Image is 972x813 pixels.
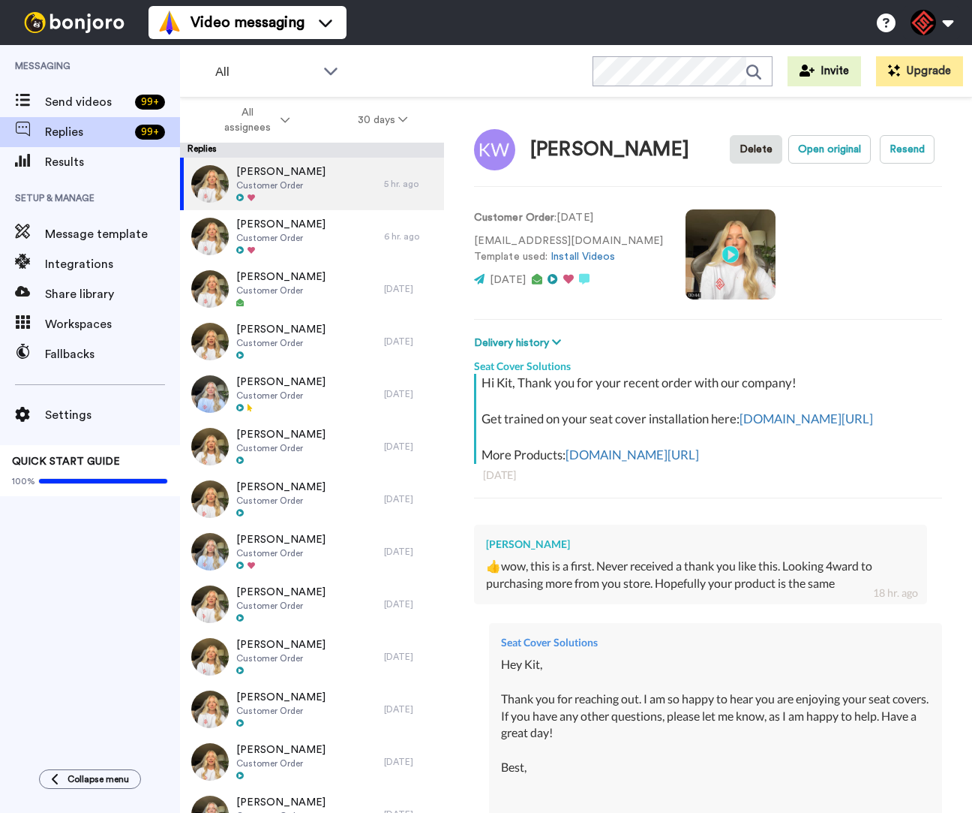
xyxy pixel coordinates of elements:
div: 18 hr. ago [873,586,918,601]
button: Collapse menu [39,769,141,789]
div: [DATE] [483,468,933,483]
div: [DATE] [384,651,436,663]
span: [PERSON_NAME] [236,322,325,337]
div: [DATE] [384,546,436,558]
span: [PERSON_NAME] [236,795,325,810]
img: fea695a4-2ba1-4f94-a12d-7ff03fcb631b-thumb.jpg [191,638,229,676]
a: [DOMAIN_NAME][URL] [739,411,873,426]
span: Customer Order [236,232,325,244]
button: 30 days [324,107,442,134]
a: [PERSON_NAME]Customer Order[DATE] [180,578,444,631]
div: Seat Cover Solutions [501,635,930,650]
div: [DATE] [384,756,436,768]
button: Invite [787,56,861,86]
span: [PERSON_NAME] [236,585,325,600]
a: Install Videos [550,251,615,262]
div: 99 + [135,95,165,110]
span: [PERSON_NAME] [236,480,325,495]
a: [PERSON_NAME]Customer Order5 hr. ago [180,158,444,210]
span: [PERSON_NAME] [236,269,325,285]
span: Integrations [45,255,180,273]
img: f342b07d-fabd-4193-8f22-9bea2f7d3a21-thumb.jpg [191,743,229,781]
div: [PERSON_NAME] [530,139,689,161]
a: [PERSON_NAME]Customer Order[DATE] [180,631,444,683]
strong: Customer Order [474,212,554,223]
span: Customer Order [236,179,325,191]
div: 6 hr. ago [384,230,436,242]
span: Video messaging [190,12,304,33]
span: Settings [45,406,180,424]
span: Customer Order [236,337,325,349]
div: Replies [180,143,444,158]
a: [PERSON_NAME]Customer Order[DATE] [180,263,444,315]
span: All assignees [217,105,277,135]
img: 52ca0e81-6046-4e95-a981-4d47291f86d8-thumb.jpg [191,691,229,728]
a: [PERSON_NAME]Customer Order[DATE] [180,525,444,578]
span: Workspaces [45,315,180,333]
a: [DOMAIN_NAME][URL] [565,447,699,462]
a: [PERSON_NAME]Customer Order[DATE] [180,683,444,736]
span: Send videos [45,93,129,111]
span: All [215,63,316,81]
img: 5679cb2b-1065-4aa9-aaa1-910e677a4987-thumb.jpg [191,533,229,571]
span: Customer Order [236,547,325,559]
span: Customer Order [236,600,325,612]
span: Share library [45,285,180,303]
button: All assignees [183,99,324,141]
img: 89dcf774-2898-4a8e-a888-7c9fa961d07f-thumb.jpg [191,270,229,308]
div: Hi Kit, Thank you for your recent order with our company! Get trained on your seat cover installa... [481,374,938,464]
span: [PERSON_NAME] [236,637,325,652]
img: 90a76957-fc76-406e-a1f6-d7d960b8ee2b-thumb.jpg [191,165,229,203]
div: [DATE] [384,283,436,295]
div: 👍wow, this is a first. Never received a thank you like this. Looking 4ward to purchasing more fro... [486,558,915,592]
img: ce5357cb-026c-433d-aaba-63ae9457c6c3-thumb.jpg [191,323,229,360]
span: Results [45,153,180,171]
a: [PERSON_NAME]Customer Order[DATE] [180,420,444,473]
img: vm-color.svg [157,11,181,35]
img: bj-logo-header-white.svg [18,12,130,33]
span: [DATE] [490,275,526,285]
a: [PERSON_NAME]Customer Order[DATE] [180,736,444,788]
span: [PERSON_NAME] [236,427,325,442]
button: Delivery history [474,335,565,351]
img: bcb6f276-295a-4da1-af94-775b6eb3321f-thumb.jpg [191,375,229,413]
div: [DATE] [384,336,436,348]
button: Open original [788,135,871,164]
div: [DATE] [384,598,436,610]
div: [DATE] [384,441,436,453]
span: Customer Order [236,757,325,769]
img: e931e3cf-1be3-46ad-9774-e8adbcc006d0-thumb.jpg [191,480,229,518]
span: Collapse menu [67,773,129,785]
p: : [DATE] [474,210,663,226]
div: [DATE] [384,388,436,400]
a: [PERSON_NAME]Customer Order[DATE] [180,473,444,525]
span: Message template [45,225,180,243]
span: Customer Order [236,390,325,402]
a: [PERSON_NAME]Customer Order[DATE] [180,368,444,420]
span: Customer Order [236,495,325,507]
img: 0a07464a-5a72-4ec9-8cd0-63d7fc57003b-thumb.jpg [191,428,229,465]
img: 05ecce37-b6ae-4521-b511-6b95e3e2b97b-thumb.jpg [191,586,229,623]
span: [PERSON_NAME] [236,742,325,757]
a: [PERSON_NAME]Customer Order6 hr. ago [180,210,444,263]
div: [DATE] [384,493,436,505]
div: Seat Cover Solutions [474,351,942,374]
div: [DATE] [384,703,436,715]
span: [PERSON_NAME] [236,164,325,179]
div: 99 + [135,125,165,140]
a: [PERSON_NAME]Customer Order[DATE] [180,315,444,368]
img: f8a2bb44-0c62-4a93-b088-f9d16d2b3523-thumb.jpg [191,218,229,255]
span: [PERSON_NAME] [236,217,325,232]
span: 100% [12,475,35,487]
span: [PERSON_NAME] [236,375,325,390]
button: Upgrade [876,56,963,86]
p: [EMAIL_ADDRESS][DOMAIN_NAME] Template used: [474,233,663,265]
div: 5 hr. ago [384,178,436,190]
div: [PERSON_NAME] [486,537,915,552]
span: Customer Order [236,285,325,297]
span: Fallbacks [45,345,180,363]
span: Customer Order [236,652,325,664]
span: Replies [45,123,129,141]
img: Image of Kit Walton [474,129,515,170]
